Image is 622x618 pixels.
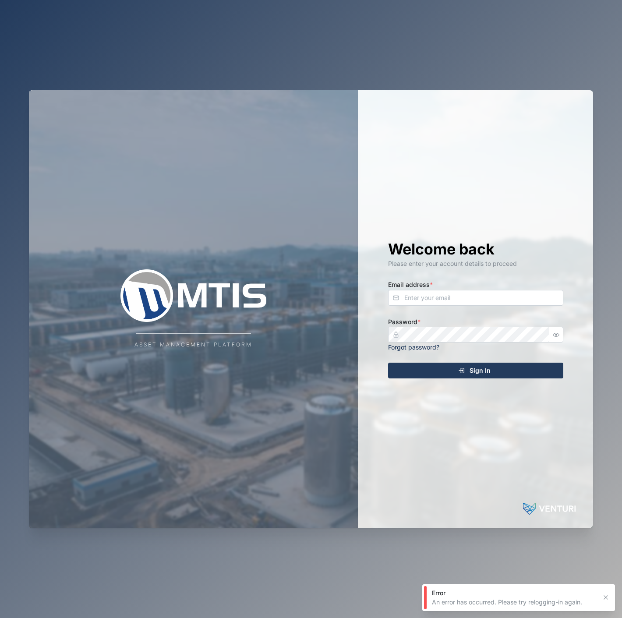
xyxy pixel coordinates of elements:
[388,290,563,306] input: Enter your email
[523,500,576,518] img: Powered by: Venturi
[432,598,597,607] div: An error has occurred. Please try relogging-in again.
[388,240,563,259] h1: Welcome back
[388,259,563,268] div: Please enter your account details to proceed
[388,280,433,290] label: Email address
[432,589,597,597] div: Error
[388,363,563,378] button: Sign In
[106,269,281,322] img: Company Logo
[388,343,439,351] a: Forgot password?
[134,341,252,349] div: Asset Management Platform
[388,317,421,327] label: Password
[470,363,491,378] span: Sign In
